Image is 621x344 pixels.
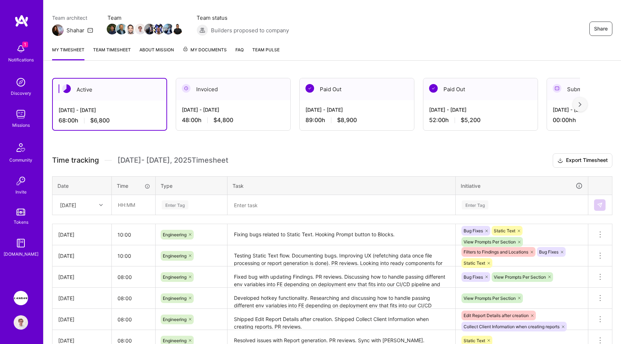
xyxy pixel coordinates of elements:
[60,201,76,209] div: [DATE]
[183,46,227,60] a: My Documents
[228,288,455,308] textarea: Developed hotkey functionality. Researching and discussing how to handle passing different env va...
[14,75,28,89] img: discovery
[429,106,532,113] div: [DATE] - [DATE]
[429,84,438,93] img: Paid Out
[461,182,583,190] div: Initiative
[252,47,280,52] span: Team Pulse
[228,225,455,245] textarea: Fixing bugs related to Static Text. Hooking Prompt button to Blocks.
[539,249,558,255] span: Bug Fixes
[58,231,106,238] div: [DATE]
[112,225,155,244] input: HH:MM
[305,84,314,93] img: Paid Out
[135,23,145,35] a: Team Member Avatar
[153,24,164,34] img: Team Member Avatar
[464,296,516,301] span: View Prompts Per Section
[22,42,28,47] span: 1
[12,139,29,156] img: Community
[176,78,290,100] div: Invoiced
[52,46,84,60] a: My timesheet
[52,156,99,165] span: Time tracking
[227,176,456,195] th: Task
[139,46,174,60] a: About Mission
[112,246,155,265] input: HH:MM
[173,23,182,35] a: Team Member Avatar
[52,14,93,22] span: Team architect
[594,25,608,32] span: Share
[211,27,289,34] span: Builders proposed to company
[14,291,28,305] img: Langan: AI-Copilot for Environmental Site Assessment
[163,296,187,301] span: Engineering
[228,246,455,266] textarea: Testing Static Text flow. Documenting bugs. Improving UX (refetching data once file processing or...
[182,84,190,93] img: Invoiced
[14,42,28,56] img: bell
[52,176,112,195] th: Date
[553,84,561,93] img: Submitted
[300,78,414,100] div: Paid Out
[66,27,84,34] div: Shahar
[144,24,155,34] img: Team Member Avatar
[58,316,106,323] div: [DATE]
[464,313,529,318] span: Edit Report Details after creation
[464,249,528,255] span: Filters to Findings and Locations
[235,46,244,60] a: FAQ
[62,84,71,93] img: Active
[163,274,187,280] span: Engineering
[228,310,455,329] textarea: Shipped Edit Report Details after creation. Shipped Collect Client Information when creating repo...
[163,232,187,237] span: Engineering
[12,121,30,129] div: Missions
[464,239,516,245] span: View Prompts Per Section
[14,236,28,250] img: guide book
[135,24,146,34] img: Team Member Avatar
[107,14,182,22] span: Team
[9,156,32,164] div: Community
[12,291,30,305] a: Langan: AI-Copilot for Environmental Site Assessment
[162,199,188,210] div: Enter Tag
[11,89,31,97] div: Discovery
[112,289,155,308] input: HH:MM
[126,23,135,35] a: Team Member Avatar
[464,228,483,233] span: Bug Fixes
[163,24,174,34] img: Team Member Avatar
[12,315,30,330] a: User Avatar
[58,273,106,281] div: [DATE]
[93,46,131,60] a: Team timesheet
[154,23,164,35] a: Team Member Avatar
[90,117,110,124] span: $6,800
[58,294,106,302] div: [DATE]
[461,116,480,124] span: $5,200
[8,56,34,64] div: Notifications
[14,315,28,330] img: User Avatar
[52,24,64,36] img: Team Architect
[228,267,455,287] textarea: Fixed bug with updating Findings. PR reviews. Discussing how to handle passing different env vari...
[117,182,150,190] div: Time
[87,27,93,33] i: icon Mail
[252,46,280,60] a: Team Pulse
[213,116,233,124] span: $4,800
[163,317,187,322] span: Engineering
[117,23,126,35] a: Team Member Avatar
[305,116,408,124] div: 89:00 h
[464,324,560,329] span: Collect Client Information when creating reports
[464,274,483,280] span: Bug Fixes
[107,23,117,35] a: Team Member Avatar
[589,22,612,36] button: Share
[597,202,603,208] img: Submit
[53,79,166,101] div: Active
[116,24,127,34] img: Team Member Avatar
[337,116,357,124] span: $8,900
[4,250,38,258] div: [DOMAIN_NAME]
[112,268,155,287] input: HH:MM
[59,117,161,124] div: 68:00 h
[156,176,227,195] th: Type
[164,23,173,35] a: Team Member Avatar
[197,24,208,36] img: Builders proposed to company
[163,338,187,343] span: Engineering
[14,107,28,121] img: teamwork
[14,218,28,226] div: Tokens
[182,106,285,113] div: [DATE] - [DATE]
[429,116,532,124] div: 52:00 h
[59,106,161,114] div: [DATE] - [DATE]
[462,199,488,210] div: Enter Tag
[112,195,155,214] input: HH:MM
[557,157,563,164] i: icon Download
